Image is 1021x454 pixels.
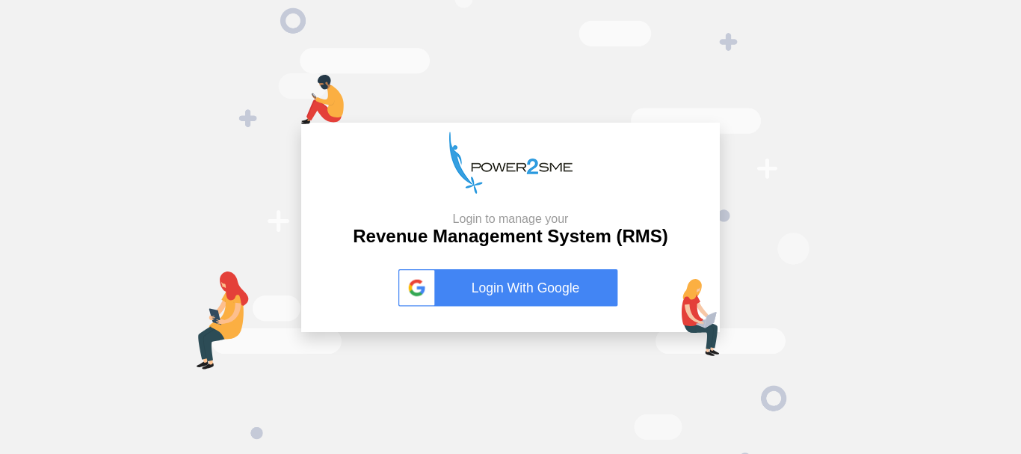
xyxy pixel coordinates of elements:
[449,132,573,194] img: p2s_logo.png
[394,254,627,322] button: Login With Google
[398,269,623,307] a: Login With Google
[301,75,344,124] img: mob-login.png
[353,212,667,226] small: Login to manage your
[682,279,720,356] img: lap-login.png
[197,272,249,369] img: tab-login.png
[353,212,667,248] h2: Revenue Management System (RMS)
